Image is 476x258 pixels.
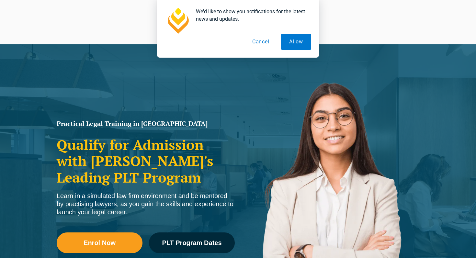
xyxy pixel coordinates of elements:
div: We'd like to show you notifications for the latest news and updates. [191,8,311,23]
button: Cancel [244,34,278,50]
a: Enrol Now [57,232,142,253]
h1: Practical Legal Training in [GEOGRAPHIC_DATA] [57,120,235,127]
img: notification icon [165,8,191,34]
a: PLT Program Dates [149,232,235,253]
span: PLT Program Dates [162,240,221,246]
button: Allow [281,34,311,50]
h2: Qualify for Admission with [PERSON_NAME]'s Leading PLT Program [57,137,235,185]
div: Learn in a simulated law firm environment and be mentored by practising lawyers, as you gain the ... [57,192,235,216]
span: Enrol Now [84,240,116,246]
